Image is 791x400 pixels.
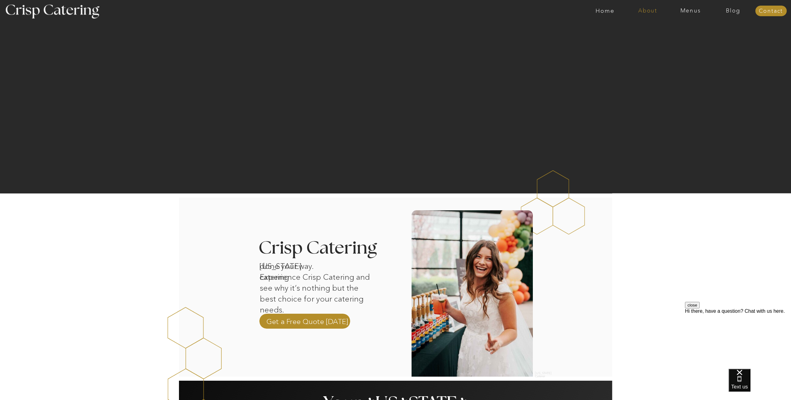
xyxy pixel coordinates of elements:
[729,369,791,400] iframe: podium webchat widget bubble
[755,8,787,14] a: Contact
[259,261,324,269] h1: [US_STATE] catering
[584,8,626,14] a: Home
[260,261,374,300] p: done your way. Experience Crisp Catering and see why it’s nothing but the best choice for your ca...
[669,8,712,14] a: Menus
[712,8,755,14] a: Blog
[266,317,348,326] a: Get a Free Quote [DATE]
[685,302,791,377] iframe: podium webchat widget prompt
[626,8,669,14] a: About
[258,239,393,258] h3: Crisp Catering
[535,372,554,375] h2: [US_STATE] Caterer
